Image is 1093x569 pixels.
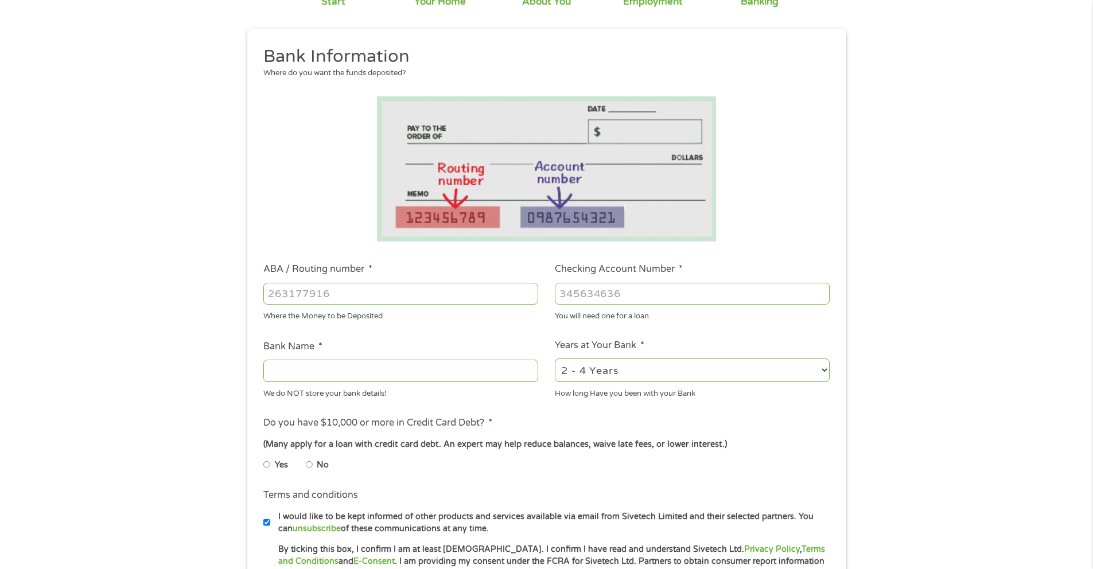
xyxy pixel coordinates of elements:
[555,283,830,305] input: 345634636
[278,544,825,566] a: Terms and Conditions
[263,438,829,451] div: (Many apply for a loan with credit card debt. An expert may help reduce balances, waive late fees...
[377,96,717,241] img: Routing number location
[275,459,288,471] label: Yes
[263,384,538,399] div: We do NOT store your bank details!
[293,524,341,533] a: unsubscribe
[263,417,492,429] label: Do you have $10,000 or more in Credit Card Debt?
[555,340,644,352] label: Years at Your Bank
[263,68,821,79] div: Where do you want the funds deposited?
[263,45,821,68] h2: Bank Information
[555,307,830,322] div: You will need one for a loan.
[555,263,683,275] label: Checking Account Number
[263,489,358,501] label: Terms and conditions
[555,384,830,399] div: How long Have you been with your Bank
[270,510,833,535] label: I would like to be kept informed of other products and services available via email from Sivetech...
[317,459,329,471] label: No
[263,307,538,322] div: Where the Money to be Deposited
[263,263,372,275] label: ABA / Routing number
[263,283,538,305] input: 263177916
[263,341,322,353] label: Bank Name
[353,556,395,566] a: E-Consent
[744,544,800,554] a: Privacy Policy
